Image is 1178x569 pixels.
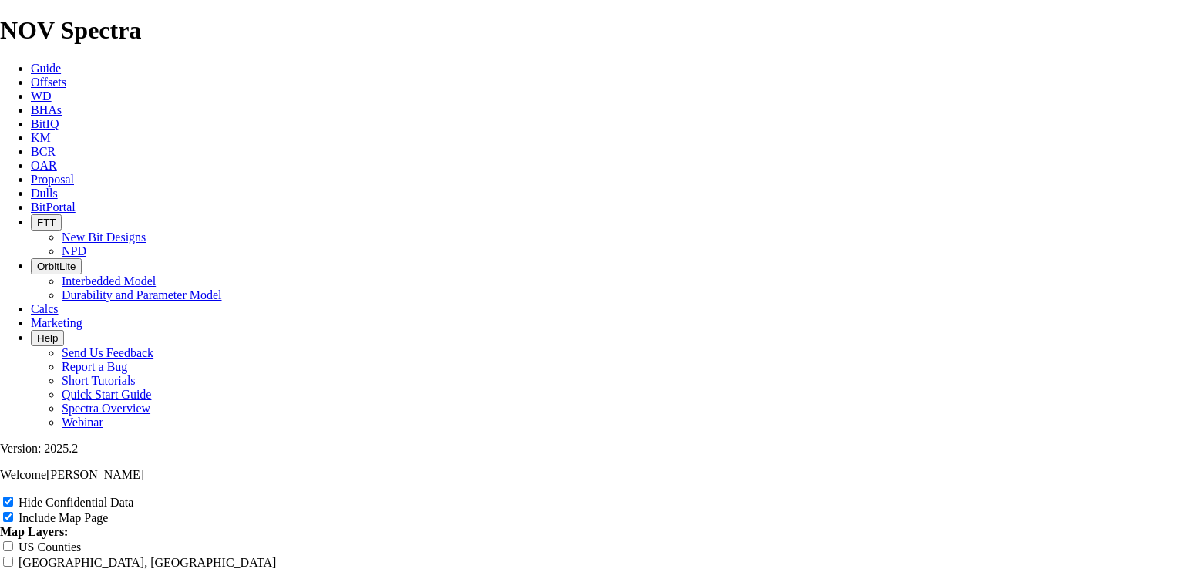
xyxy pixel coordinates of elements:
span: [PERSON_NAME] [46,468,144,481]
a: Calcs [31,302,59,315]
a: Webinar [62,416,103,429]
a: BitPortal [31,200,76,214]
a: Spectra Overview [62,402,150,415]
a: Quick Start Guide [62,388,151,401]
a: KM [31,131,51,144]
a: Guide [31,62,61,75]
a: New Bit Designs [62,231,146,244]
a: BitIQ [31,117,59,130]
label: Include Map Page [19,511,108,524]
a: WD [31,89,52,103]
label: US Counties [19,540,81,554]
a: Send Us Feedback [62,346,153,359]
span: FTT [37,217,56,228]
a: Offsets [31,76,66,89]
a: Report a Bug [62,360,127,373]
a: Interbedded Model [62,274,156,288]
button: OrbitLite [31,258,82,274]
label: Hide Confidential Data [19,496,133,509]
a: BHAs [31,103,62,116]
a: Proposal [31,173,74,186]
label: [GEOGRAPHIC_DATA], [GEOGRAPHIC_DATA] [19,556,276,569]
a: OAR [31,159,57,172]
button: FTT [31,214,62,231]
a: BCR [31,145,56,158]
a: NPD [62,244,86,258]
a: Short Tutorials [62,374,136,387]
a: Marketing [31,316,82,329]
span: Help [37,332,58,344]
button: Help [31,330,64,346]
a: Durability and Parameter Model [62,288,222,301]
span: OrbitLite [37,261,76,272]
a: Dulls [31,187,58,200]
